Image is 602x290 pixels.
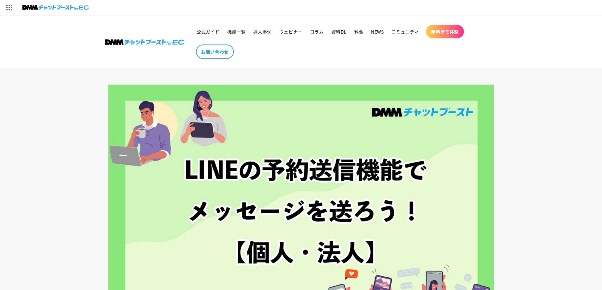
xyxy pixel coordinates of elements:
[367,25,387,38] a: NEWS
[201,49,229,55] span: お問い合わせ
[392,29,419,34] span: コミュニティ
[279,29,302,34] span: ウェビナー
[350,25,367,38] a: 料金
[193,25,223,38] a: 公式ガイド
[249,25,275,38] a: 導入事例
[223,25,249,38] a: 機能一覧
[331,29,347,34] span: 資料DL
[371,29,384,34] span: NEWS
[310,29,324,34] span: コラム
[276,25,306,38] a: ウェビナー
[196,44,234,59] a: お問い合わせ
[253,29,271,34] span: 導入事例
[227,29,246,34] span: 機能一覧
[22,3,89,12] img: チャットブーストforEC
[306,25,328,38] a: コラム
[105,39,184,45] img: 株式会社DMM Boost
[388,25,423,38] a: コミュニティ
[1,1,17,14] img: サービス
[354,29,363,34] span: 料金
[431,29,459,34] span: 無料デモ体験
[197,29,220,34] span: 公式ガイド
[426,25,464,38] a: 無料デモ体験
[328,25,350,38] a: 資料DL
